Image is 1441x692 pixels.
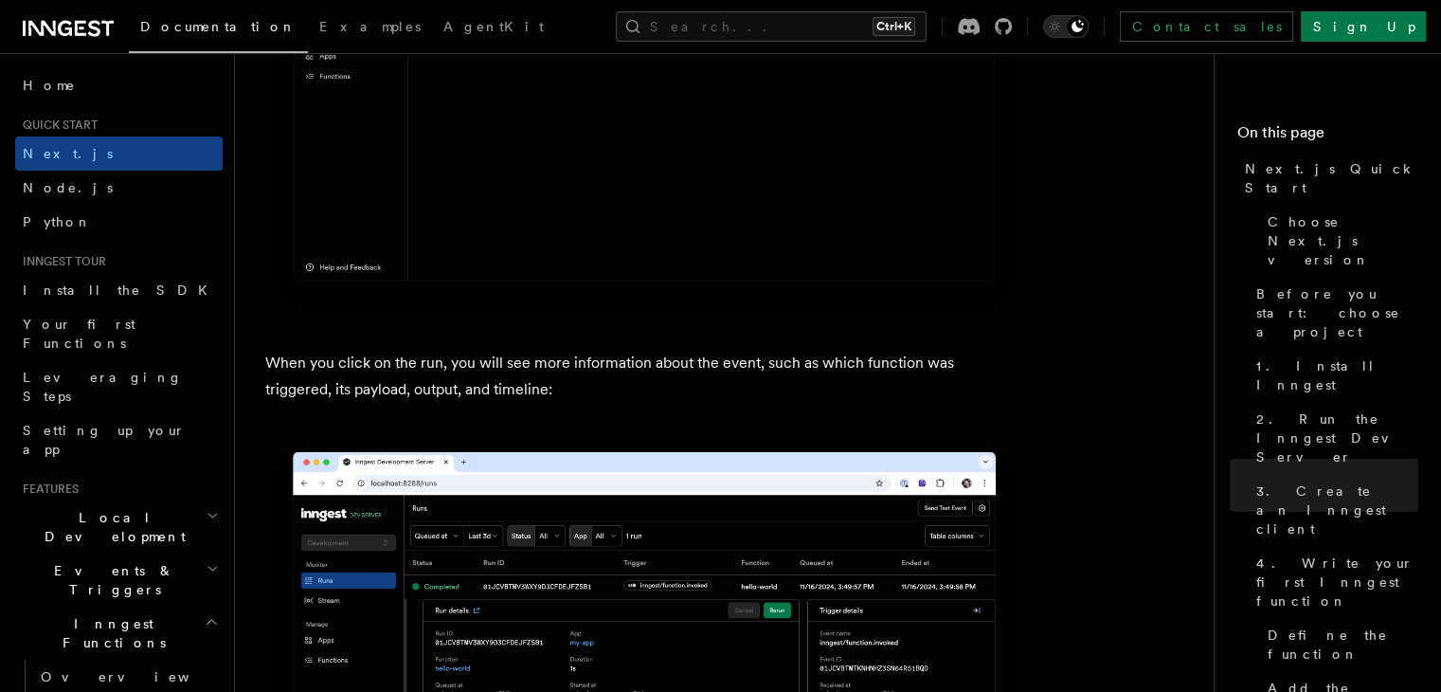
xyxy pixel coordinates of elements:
[15,360,223,413] a: Leveraging Steps
[1260,618,1418,671] a: Define the function
[15,205,223,239] a: Python
[1256,410,1418,466] span: 2. Run the Inngest Dev Server
[140,19,297,34] span: Documentation
[15,68,223,102] a: Home
[1260,205,1418,277] a: Choose Next.js version
[1249,474,1418,546] a: 3. Create an Inngest client
[873,17,915,36] kbd: Ctrl+K
[129,6,308,53] a: Documentation
[15,501,223,554] button: Local Development
[15,307,223,360] a: Your first Functions
[23,214,92,229] span: Python
[1256,482,1418,538] span: 3. Create an Inngest client
[41,669,236,684] span: Overview
[23,370,183,404] span: Leveraging Steps
[1245,159,1418,197] span: Next.js Quick Start
[443,19,544,34] span: AgentKit
[1256,554,1418,610] span: 4. Write your first Inngest function
[1120,11,1293,42] a: Contact sales
[1249,546,1418,618] a: 4. Write your first Inngest function
[15,607,223,660] button: Inngest Functions
[23,423,186,457] span: Setting up your app
[15,273,223,307] a: Install the SDK
[15,482,79,497] span: Features
[15,118,98,133] span: Quick start
[1256,284,1418,341] span: Before you start: choose a project
[23,146,113,161] span: Next.js
[308,6,432,51] a: Examples
[1268,626,1418,664] span: Define the function
[1043,15,1089,38] button: Toggle dark mode
[15,554,223,607] button: Events & Triggers
[1249,402,1418,474] a: 2. Run the Inngest Dev Server
[15,508,207,546] span: Local Development
[15,614,205,652] span: Inngest Functions
[23,317,135,351] span: Your first Functions
[15,137,223,171] a: Next.js
[265,350,1023,403] p: When you click on the run, you will see more information about the event, such as which function ...
[1249,349,1418,402] a: 1. Install Inngest
[15,171,223,205] a: Node.js
[432,6,555,51] a: AgentKit
[616,11,927,42] button: Search...Ctrl+K
[1237,152,1418,205] a: Next.js Quick Start
[23,180,113,195] span: Node.js
[1301,11,1426,42] a: Sign Up
[15,254,106,269] span: Inngest tour
[23,282,219,298] span: Install the SDK
[1237,121,1418,152] h4: On this page
[1256,356,1418,394] span: 1. Install Inngest
[1249,277,1418,349] a: Before you start: choose a project
[15,561,207,599] span: Events & Triggers
[319,19,421,34] span: Examples
[1268,212,1418,269] span: Choose Next.js version
[15,413,223,466] a: Setting up your app
[23,76,76,95] span: Home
